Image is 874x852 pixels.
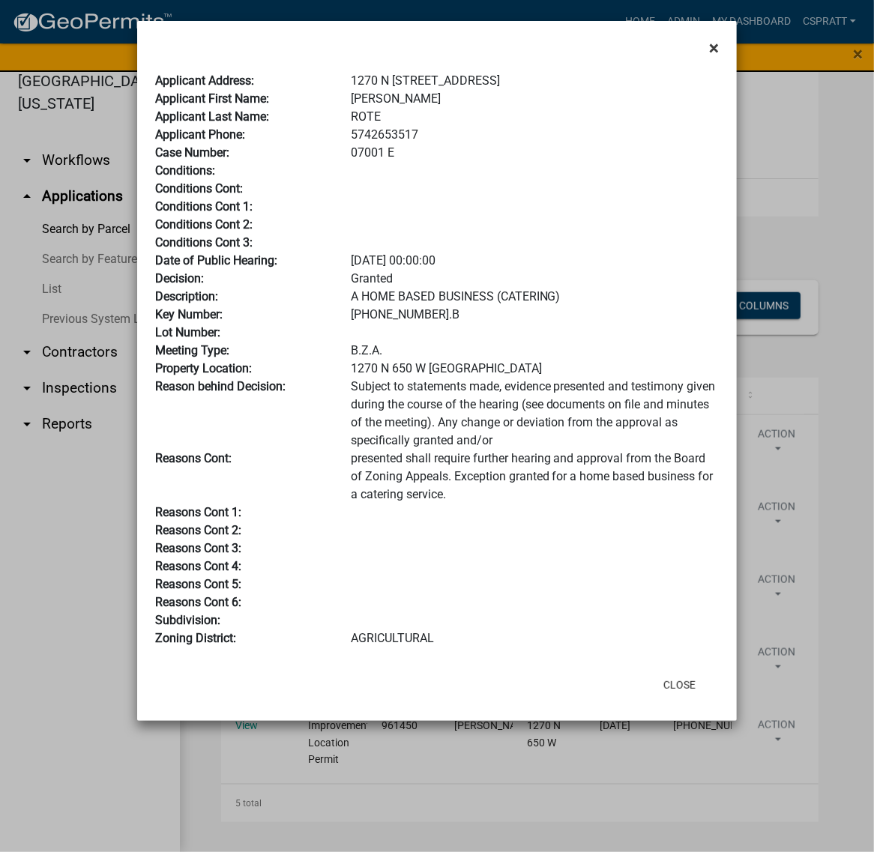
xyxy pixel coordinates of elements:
b: Applicant Address: [155,73,254,88]
b: Key Number: [155,307,223,321]
b: Property Location: [155,361,252,375]
b: Zoning District: [155,631,236,645]
div: [PERSON_NAME] [340,90,730,108]
b: Reason behind Decision: [155,379,286,393]
div: [PHONE_NUMBER].B [340,306,730,324]
span: × [709,37,719,58]
b: Reasons Cont 1: [155,505,241,519]
b: Applicant First Name: [155,91,269,106]
b: Conditions: [155,163,215,178]
button: Close [651,671,708,698]
b: Reasons Cont 4: [155,559,241,573]
b: Subdivision: [155,613,220,627]
div: 1270 N 650 W [GEOGRAPHIC_DATA] [340,360,730,378]
b: Applicant Last Name: [155,109,269,124]
div: Granted [340,270,730,288]
div: presented shall require further hearing and approval from the Board of Zoning Appeals. Exception ... [340,450,730,504]
div: 1270 N [STREET_ADDRESS] [340,72,730,90]
b: Reasons Cont 6: [155,595,241,609]
b: Applicant Phone: [155,127,245,142]
b: Reasons Cont: [155,451,232,465]
b: Lot Number: [155,325,220,339]
b: Conditions Cont 2: [155,217,253,232]
div: ROTE [340,108,730,126]
button: Close [697,27,731,69]
b: Description: [155,289,218,303]
b: Decision: [155,271,204,285]
b: Conditions Cont: [155,181,243,196]
b: Meeting Type: [155,343,229,357]
div: 07001 E [340,144,730,162]
b: Conditions Cont 1: [155,199,253,214]
b: Conditions Cont 3: [155,235,253,250]
b: Reasons Cont 3: [155,541,241,555]
b: Date of Public Hearing: [155,253,277,268]
div: Subject to statements made, evidence presented and testimony given during the course of the heari... [340,378,730,450]
div: B.Z.A. [340,342,730,360]
b: Case Number: [155,145,229,160]
b: Reasons Cont 2: [155,523,241,537]
b: Reasons Cont 5: [155,577,241,591]
div: AGRICULTURAL [340,629,730,647]
div: A HOME BASED BUSINESS (CATERING) [340,288,730,306]
div: [DATE] 00:00:00 [340,252,730,270]
div: 5742653517 [340,126,730,144]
